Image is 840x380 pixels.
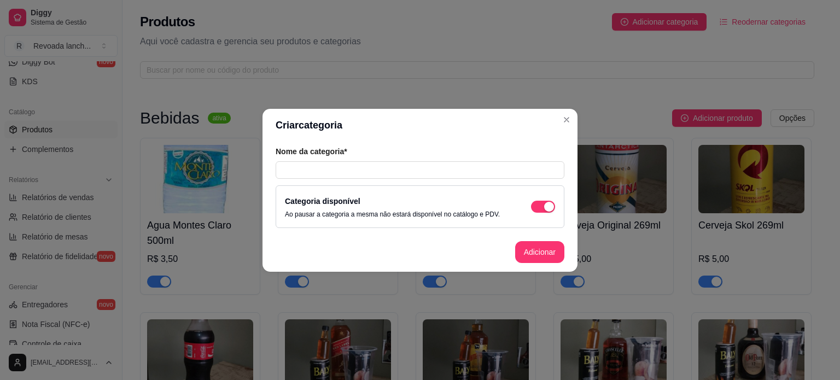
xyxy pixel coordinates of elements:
p: Ao pausar a categoria a mesma não estará disponível no catálogo e PDV. [285,210,500,219]
button: Close [558,111,575,128]
button: Adicionar [515,241,564,263]
article: Nome da categoria* [276,146,564,157]
label: Categoria disponível [285,197,360,206]
header: Criar categoria [262,109,577,142]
